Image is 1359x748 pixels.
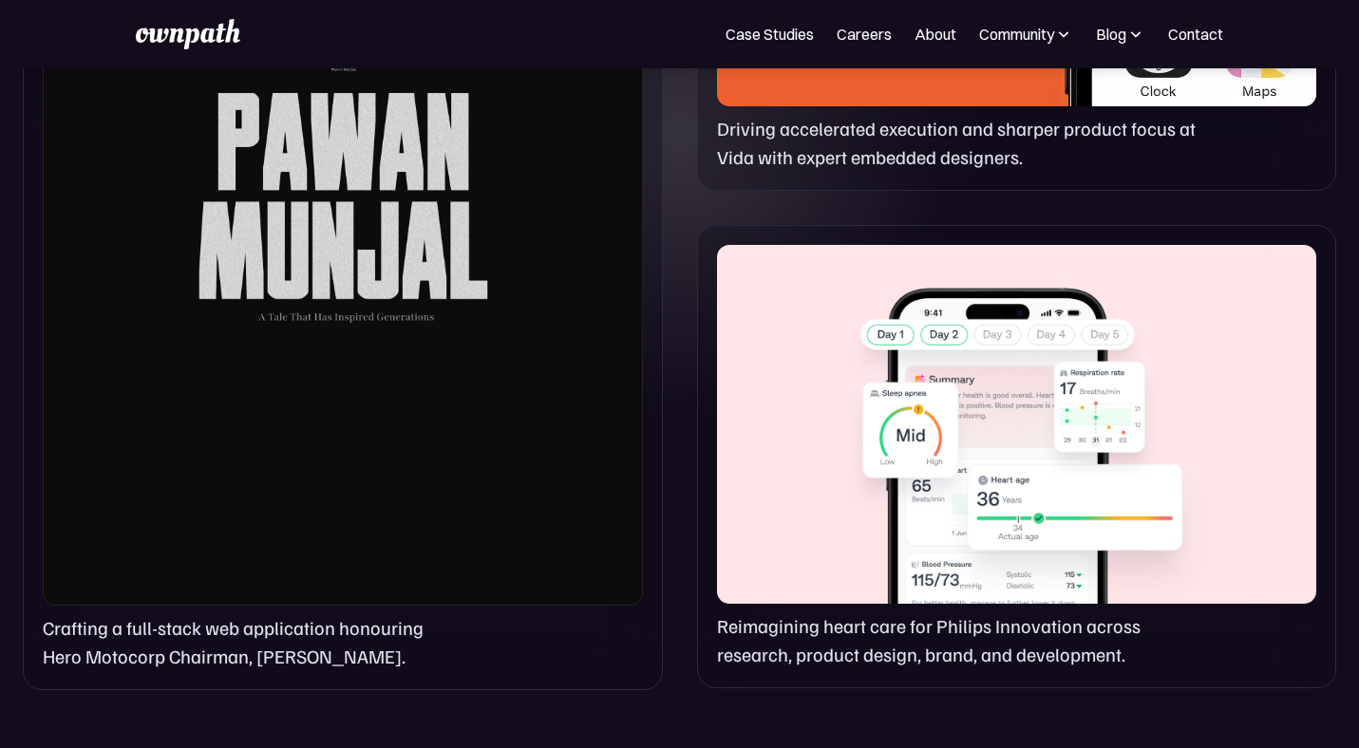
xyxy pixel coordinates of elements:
[717,611,1197,668] p: Reimagining heart care for Philips Innovation across research, product design, brand, and develop...
[43,613,462,670] p: Crafting a full-stack web application honouring Hero Motocorp Chairman, [PERSON_NAME].
[717,114,1197,171] p: Driving accelerated execution and sharper product focus at Vida with expert embedded designers.
[1168,23,1223,46] a: Contact
[979,23,1073,46] div: Community
[1096,23,1126,46] div: Blog
[837,23,892,46] a: Careers
[915,23,956,46] a: About
[726,23,814,46] a: Case Studies
[979,23,1054,46] div: Community
[1096,23,1145,46] div: Blog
